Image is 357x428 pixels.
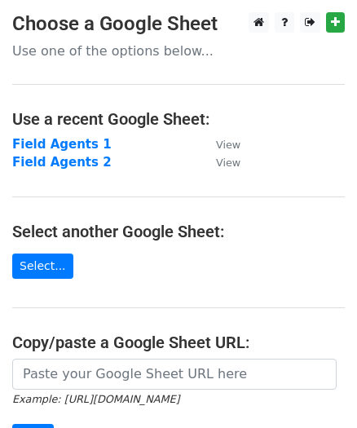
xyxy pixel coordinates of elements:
[12,155,112,170] a: Field Agents 2
[12,359,337,390] input: Paste your Google Sheet URL here
[12,109,345,129] h4: Use a recent Google Sheet:
[200,155,240,170] a: View
[216,157,240,169] small: View
[12,12,345,36] h3: Choose a Google Sheet
[12,393,179,405] small: Example: [URL][DOMAIN_NAME]
[12,333,345,352] h4: Copy/paste a Google Sheet URL:
[12,254,73,279] a: Select...
[12,42,345,60] p: Use one of the options below...
[12,137,112,152] a: Field Agents 1
[12,222,345,241] h4: Select another Google Sheet:
[200,137,240,152] a: View
[216,139,240,151] small: View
